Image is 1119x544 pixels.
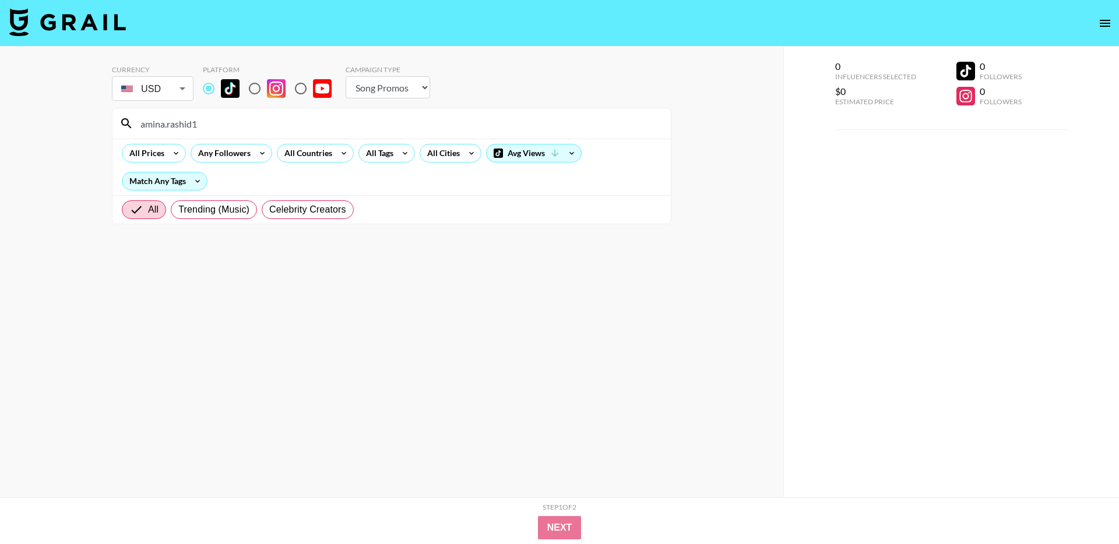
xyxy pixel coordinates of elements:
div: Currency [112,65,193,74]
button: open drawer [1093,12,1117,35]
div: All Cities [420,144,462,162]
button: Next [538,516,582,539]
div: Avg Views [487,144,581,162]
iframe: Drift Widget Chat Controller [1061,486,1105,530]
img: Grail Talent [9,8,126,36]
div: Step 1 of 2 [543,503,576,511]
div: Followers [980,97,1022,106]
img: TikTok [221,79,240,98]
div: Campaign Type [346,65,430,74]
img: Instagram [267,79,286,98]
span: Trending (Music) [178,203,249,217]
div: Any Followers [191,144,253,162]
div: All Prices [122,144,167,162]
div: Influencers Selected [835,72,916,81]
div: 0 [835,61,916,72]
div: $0 [835,86,916,97]
div: All Tags [359,144,396,162]
div: Estimated Price [835,97,916,106]
div: 0 [980,86,1022,97]
div: USD [114,79,191,99]
div: Match Any Tags [122,172,207,190]
div: 0 [980,61,1022,72]
div: Followers [980,72,1022,81]
div: Platform [203,65,341,74]
input: Search by User Name [133,114,664,133]
img: YouTube [313,79,332,98]
span: All [148,203,159,217]
span: Celebrity Creators [269,203,346,217]
div: All Countries [277,144,335,162]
